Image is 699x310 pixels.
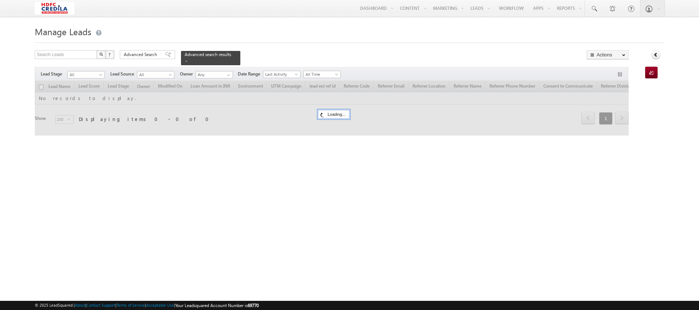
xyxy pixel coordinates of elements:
[35,302,259,309] span: © 2025 LeadSquared | | | | |
[110,71,137,77] span: Lead Source
[223,71,232,79] a: Show All Items
[263,71,298,78] span: Last Activity
[35,26,91,37] span: Manage Leads
[304,71,339,78] span: All Time
[137,71,172,78] span: All
[303,71,341,78] a: All Time
[75,303,85,307] a: About
[248,303,259,308] span: 69770
[67,71,105,78] a: All
[137,71,174,78] a: All
[99,52,103,56] img: Search
[108,51,112,58] span: ?
[146,303,174,307] a: Acceptable Use
[116,303,145,307] a: Terms of Service
[263,71,300,78] a: Last Activity
[35,2,74,15] img: Custom Logo
[318,110,349,119] div: Loading...
[587,50,629,59] button: Actions
[124,51,159,58] span: Advanced Search
[238,71,263,77] span: Date Range
[86,303,115,307] a: Contact Support
[106,50,114,59] button: ?
[185,52,231,57] span: Advanced search results
[180,71,196,77] span: Owner
[196,71,233,78] input: Type to Search
[175,303,259,308] span: Your Leadsquared Account Number is
[41,71,67,77] span: Lead Stage
[68,71,103,78] span: All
